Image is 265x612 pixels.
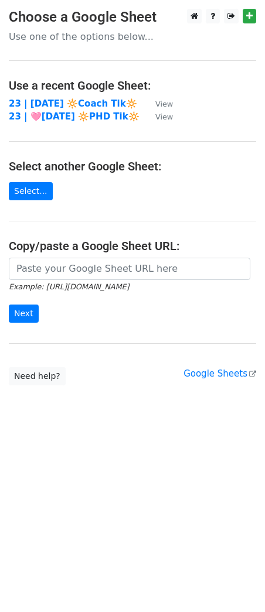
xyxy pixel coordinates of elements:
[9,258,250,280] input: Paste your Google Sheet URL here
[9,305,39,323] input: Next
[9,282,129,291] small: Example: [URL][DOMAIN_NAME]
[144,111,173,122] a: View
[9,159,256,173] h4: Select another Google Sheet:
[144,98,173,109] a: View
[9,111,140,122] a: 23 | 🩷[DATE] 🔆PHD Tik🔆
[9,98,137,109] a: 23 | [DATE] 🔆Coach Tik🔆
[184,368,256,379] a: Google Sheets
[9,78,256,93] h4: Use a recent Google Sheet:
[155,100,173,108] small: View
[9,182,53,200] a: Select...
[9,30,256,43] p: Use one of the options below...
[155,112,173,121] small: View
[9,9,256,26] h3: Choose a Google Sheet
[9,367,66,385] a: Need help?
[9,239,256,253] h4: Copy/paste a Google Sheet URL:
